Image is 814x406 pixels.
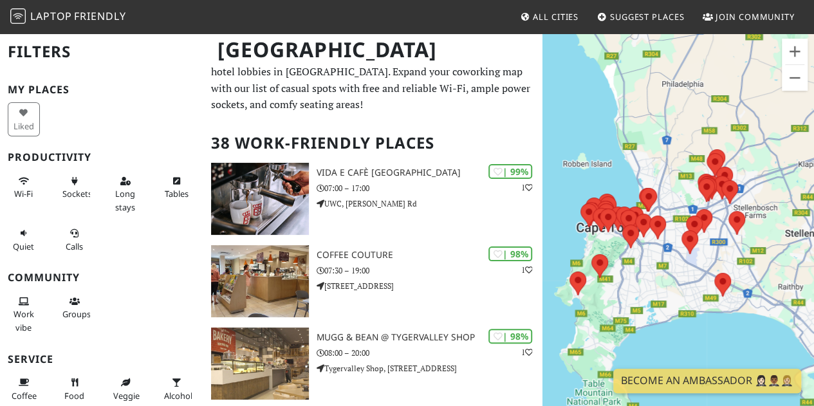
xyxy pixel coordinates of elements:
button: Quiet [8,223,40,257]
span: Friendly [74,9,125,23]
h3: My Places [8,84,196,96]
div: | 99% [488,164,532,179]
button: Sockets [59,171,91,205]
span: All Cities [533,11,578,23]
button: Wi-Fi [8,171,40,205]
p: 07:30 – 19:00 [317,264,542,277]
span: Veggie [113,390,140,401]
span: Laptop [30,9,72,23]
span: Food [64,390,84,401]
a: All Cities [515,5,584,28]
button: Veggie [109,372,142,406]
img: Vida e Cafè University of Western Cape [211,163,309,235]
button: Long stays [109,171,142,217]
span: Group tables [62,308,91,320]
button: Alcohol [160,372,192,406]
span: Power sockets [62,188,92,199]
h3: Vida e Cafè [GEOGRAPHIC_DATA] [317,167,542,178]
h3: Coffee Couture [317,250,542,261]
button: Groups [59,291,91,325]
span: Join Community [716,11,795,23]
span: Alcohol [164,390,192,401]
img: LaptopFriendly [10,8,26,24]
p: [STREET_ADDRESS] [317,280,542,292]
h3: Service [8,353,196,365]
p: 1 [521,346,532,358]
button: Zoom in [782,39,808,64]
a: Coffee Couture | 98% 1 Coffee Couture 07:30 – 19:00 [STREET_ADDRESS] [203,245,542,317]
button: Calls [59,223,91,257]
a: LaptopFriendly LaptopFriendly [10,6,126,28]
div: | 98% [488,329,532,344]
span: Video/audio calls [66,241,83,252]
span: Work-friendly tables [164,188,188,199]
h2: 38 Work-Friendly Places [211,124,535,163]
a: Mugg & Bean @ Tygervalley Shop | 98% 1 Mugg & Bean @ Tygervalley Shop 08:00 – 20:00 Tygervalley S... [203,328,542,400]
button: Tables [160,171,192,205]
p: 1 [521,264,532,276]
p: 07:00 – 17:00 [317,182,542,194]
img: Coffee Couture [211,245,309,317]
p: UWC, [PERSON_NAME] Rd [317,198,542,210]
p: 1 [521,181,532,194]
h3: Mugg & Bean @ Tygervalley Shop [317,332,542,343]
p: 08:00 – 20:00 [317,347,542,359]
span: Suggest Places [610,11,685,23]
button: Work vibe [8,291,40,338]
span: Quiet [13,241,34,252]
span: Long stays [115,188,135,212]
span: Stable Wi-Fi [14,188,33,199]
span: Coffee [12,390,37,401]
button: Coffee [8,372,40,406]
button: Food [59,372,91,406]
a: Vida e Cafè University of Western Cape | 99% 1 Vida e Cafè [GEOGRAPHIC_DATA] 07:00 – 17:00 UWC, [... [203,163,542,235]
div: | 98% [488,246,532,261]
h3: Community [8,272,196,284]
span: People working [14,308,34,333]
h3: Productivity [8,151,196,163]
h1: [GEOGRAPHIC_DATA] [207,32,540,68]
h2: Filters [8,32,196,71]
img: Mugg & Bean @ Tygervalley Shop [211,328,309,400]
a: Join Community [698,5,800,28]
a: Suggest Places [592,5,690,28]
p: Tygervalley Shop, [STREET_ADDRESS] [317,362,542,374]
button: Zoom out [782,65,808,91]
